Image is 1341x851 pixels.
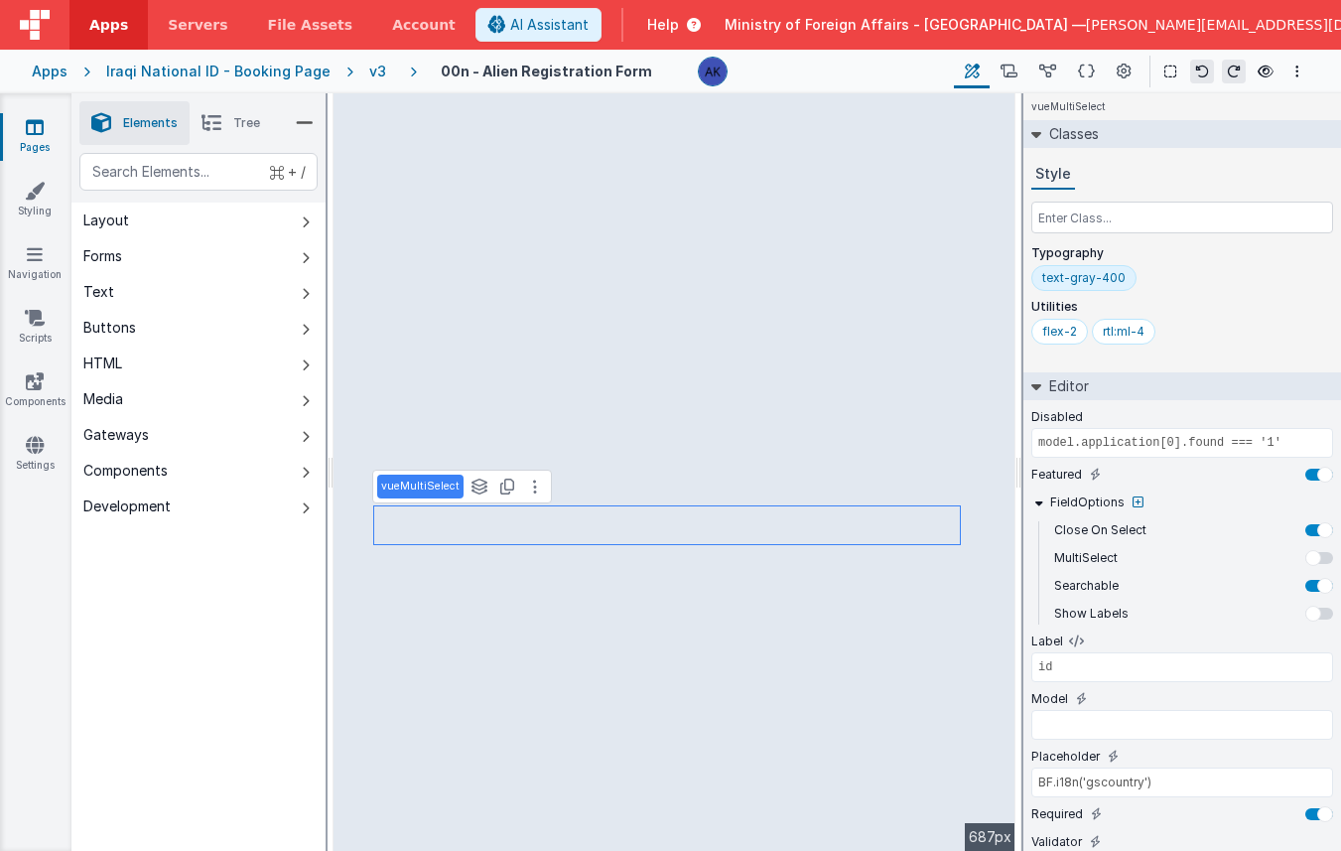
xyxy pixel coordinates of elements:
[1054,606,1129,622] label: Show Labels
[83,425,149,445] div: Gateways
[1031,409,1083,425] label: Disabled
[1042,324,1077,340] div: flex-2
[1103,324,1144,340] div: rtl:ml-4
[83,246,122,266] div: Forms
[1031,834,1082,850] label: Validator
[725,15,1086,35] span: Ministry of Foreign Affairs - [GEOGRAPHIC_DATA] —
[1031,749,1100,765] label: Placeholder
[32,62,67,81] div: Apps
[1031,691,1068,707] label: Model
[369,62,394,81] div: v3
[71,381,326,417] button: Media
[1031,806,1083,822] label: Required
[1031,299,1333,315] p: Utilities
[83,211,129,230] div: Layout
[1054,550,1118,566] label: MultiSelect
[71,453,326,489] button: Components
[699,58,727,85] img: 1f6063d0be199a6b217d3045d703aa70
[510,15,589,35] span: AI Assistant
[475,8,602,42] button: AI Assistant
[71,238,326,274] button: Forms
[71,274,326,310] button: Text
[233,115,260,131] span: Tree
[334,93,1015,851] div: -->
[106,62,331,81] div: Iraqi National ID - Booking Page
[1031,160,1075,190] button: Style
[1031,634,1063,649] label: Label
[1031,202,1333,233] input: Enter Class...
[381,479,460,495] p: vueMultiSelect
[1050,495,1125,510] label: FieldOptions
[1031,467,1082,483] label: Featured
[1023,93,1113,120] h4: vueMultiSelect
[1041,372,1089,400] h2: Editor
[83,318,136,338] div: Buttons
[441,64,652,78] h4: 00n - Alien Registration Form
[83,461,168,481] div: Components
[965,823,1015,851] div: 687px
[83,354,122,373] div: HTML
[83,389,123,409] div: Media
[83,496,171,516] div: Development
[71,346,326,381] button: HTML
[270,153,306,191] span: + /
[71,310,326,346] button: Buttons
[79,153,318,191] input: Search Elements...
[1054,522,1146,538] label: Close On Select
[647,15,679,35] span: Help
[1042,270,1126,286] div: text-gray-400
[268,15,353,35] span: File Assets
[123,115,178,131] span: Elements
[1041,120,1099,148] h2: Classes
[1031,245,1333,261] p: Typography
[1054,578,1119,594] label: Searchable
[71,203,326,238] button: Layout
[71,417,326,453] button: Gateways
[89,15,128,35] span: Apps
[1285,60,1309,83] button: Options
[168,15,227,35] span: Servers
[83,282,114,302] div: Text
[71,489,326,524] button: Development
